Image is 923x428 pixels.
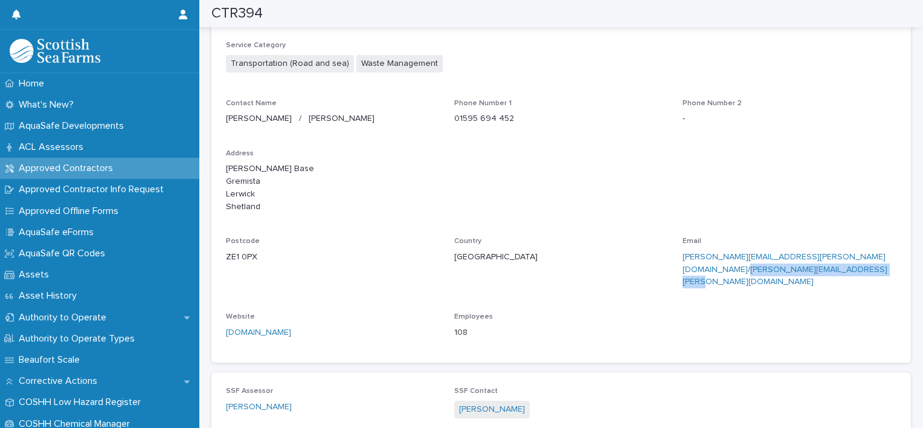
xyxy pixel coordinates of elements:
p: Approved Contractors [14,163,123,174]
span: Service Category [226,42,286,49]
span: SSF Contact [454,387,498,395]
p: Authority to Operate Types [14,333,144,345]
span: Waste Management [356,55,443,73]
span: Phone Number 1 [454,100,512,107]
span: Website [226,313,255,320]
p: Authority to Operate [14,312,116,323]
span: Country [454,238,481,245]
p: 108 [454,326,668,339]
p: ACL Assessors [14,141,93,153]
span: SSF Assessor [226,387,273,395]
p: What's New? [14,99,83,111]
h2: CTR394 [211,5,263,22]
p: 01595 694 452 [454,112,668,125]
p: [PERSON_NAME] / [PERSON_NAME] [226,112,440,125]
span: Transportation (Road and sea) [226,55,354,73]
p: - [683,112,896,125]
a: [DOMAIN_NAME] [226,328,291,337]
a: [PERSON_NAME] [226,401,292,413]
p: COSHH Low Hazard Register [14,397,150,408]
p: [GEOGRAPHIC_DATA] [454,251,668,264]
span: Email [683,238,701,245]
span: Employees [454,313,493,320]
p: Home [14,78,54,89]
span: Postcode [226,238,260,245]
p: Asset History [14,290,86,302]
span: Phone Number 2 [683,100,742,107]
p: AquaSafe QR Codes [14,248,115,259]
p: Beaufort Scale [14,354,89,366]
span: Address [226,150,254,157]
p: ZE1 0PX [226,251,440,264]
a: [PERSON_NAME][EMAIL_ADDRESS][PERSON_NAME][DOMAIN_NAME] [683,265,887,287]
p: Assets [14,269,59,280]
p: AquaSafe Developments [14,120,133,132]
a: [PERSON_NAME] [459,403,525,416]
p: Approved Offline Forms [14,206,128,217]
p: Corrective Actions [14,375,107,387]
a: [PERSON_NAME][EMAIL_ADDRESS][PERSON_NAME][DOMAIN_NAME] [683,253,886,274]
span: Contact Name [226,100,277,107]
p: AquaSafe eForms [14,227,103,238]
p: [PERSON_NAME] Base Gremista Lerwick Shetland [226,163,896,213]
p: / [683,251,896,288]
img: bPIBxiqnSb2ggTQWdOVV [10,39,100,63]
p: Approved Contractor Info Request [14,184,173,195]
